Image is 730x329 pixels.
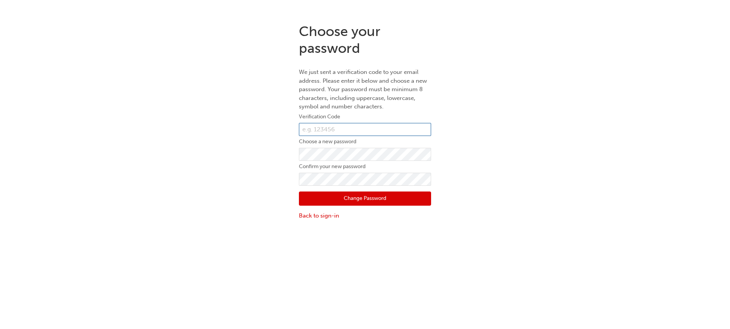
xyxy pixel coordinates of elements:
a: Back to sign-in [299,211,431,220]
h1: Choose your password [299,23,431,56]
label: Verification Code [299,112,431,121]
label: Confirm your new password [299,162,431,171]
label: Choose a new password [299,137,431,146]
p: We just sent a verification code to your email address. Please enter it below and choose a new pa... [299,68,431,111]
button: Change Password [299,192,431,206]
input: e.g. 123456 [299,123,431,136]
